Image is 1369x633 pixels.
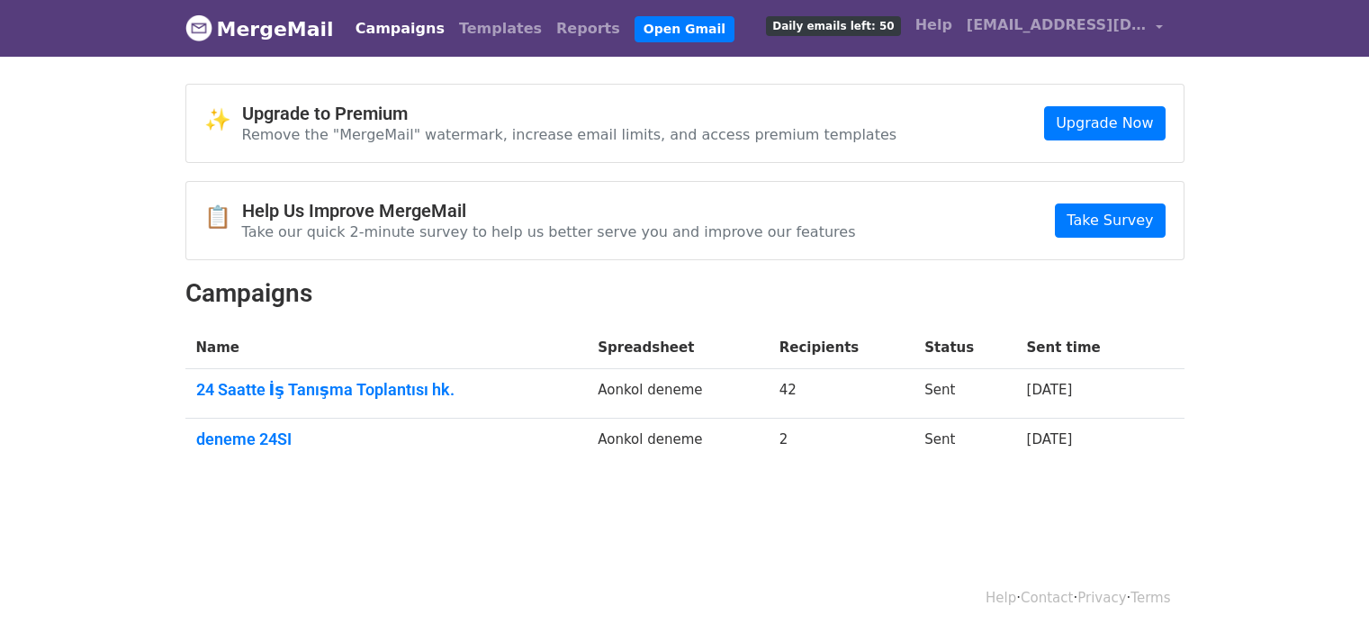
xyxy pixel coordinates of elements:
[766,16,900,36] span: Daily emails left: 50
[1027,382,1073,398] a: [DATE]
[185,10,334,48] a: MergeMail
[549,11,627,47] a: Reports
[587,327,768,369] th: Spreadsheet
[1077,590,1126,606] a: Privacy
[587,369,768,419] td: Aonkol deneme
[1130,590,1170,606] a: Terms
[185,278,1184,309] h2: Campaigns
[1021,590,1073,606] a: Contact
[204,204,242,231] span: 📋
[196,380,577,400] a: 24 Saatte İş Tanışma Toplantısı hk.
[348,11,452,47] a: Campaigns
[967,14,1147,36] span: [EMAIL_ADDRESS][DOMAIN_NAME]
[635,16,734,42] a: Open Gmail
[242,222,856,241] p: Take our quick 2-minute survey to help us better serve you and improve our features
[185,14,212,41] img: MergeMail logo
[769,327,914,369] th: Recipients
[185,327,588,369] th: Name
[769,369,914,419] td: 42
[769,418,914,466] td: 2
[914,418,1015,466] td: Sent
[242,200,856,222] h4: Help Us Improve MergeMail
[1027,431,1073,448] a: [DATE]
[587,418,768,466] td: Aonkol deneme
[959,7,1170,50] a: [EMAIL_ADDRESS][DOMAIN_NAME]
[1044,106,1165,140] a: Upgrade Now
[452,11,549,47] a: Templates
[914,369,1015,419] td: Sent
[986,590,1016,606] a: Help
[242,125,897,144] p: Remove the "MergeMail" watermark, increase email limits, and access premium templates
[914,327,1015,369] th: Status
[759,7,907,43] a: Daily emails left: 50
[242,103,897,124] h4: Upgrade to Premium
[204,107,242,133] span: ✨
[1055,203,1165,238] a: Take Survey
[196,430,577,449] a: deneme 24SI
[1016,327,1153,369] th: Sent time
[908,7,959,43] a: Help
